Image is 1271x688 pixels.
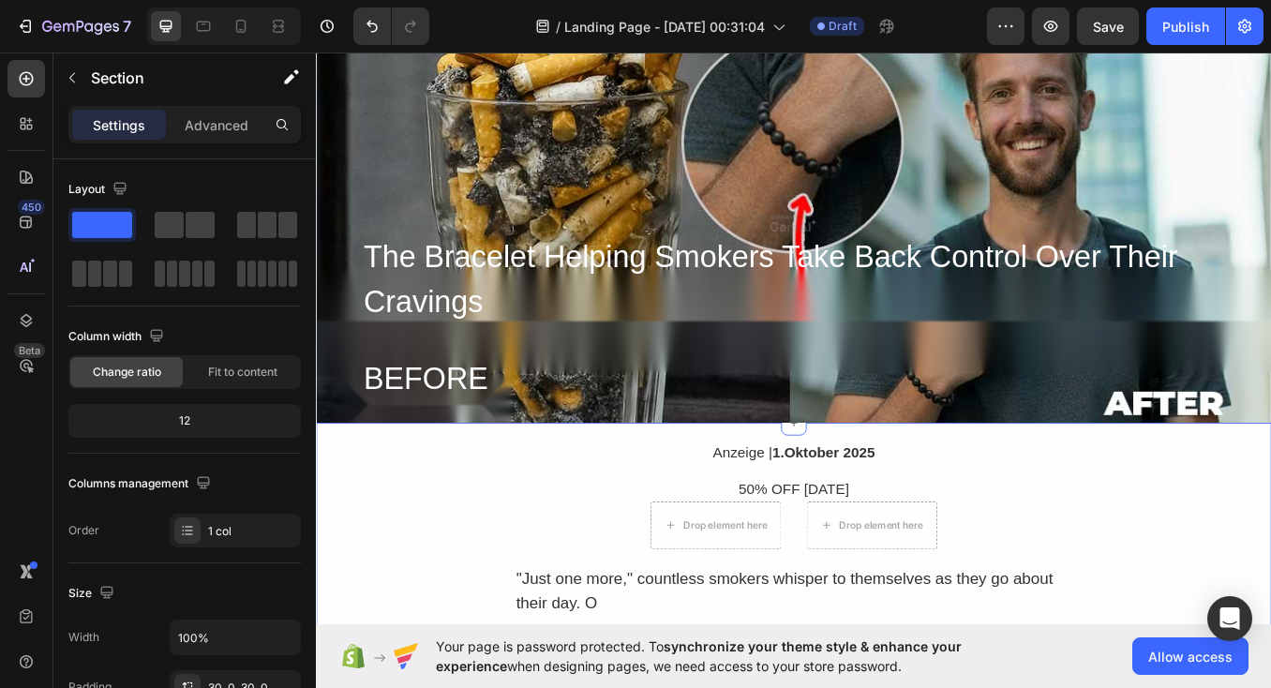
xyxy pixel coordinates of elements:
[93,115,145,135] p: Settings
[316,48,1271,629] iframe: Design area
[235,510,890,531] p: 50% OFF [DATE]
[68,581,118,606] div: Size
[7,7,140,45] button: 7
[353,7,429,45] div: Undo/Redo
[68,522,99,539] div: Order
[72,408,297,434] div: 12
[91,67,245,89] p: Section
[1093,19,1124,35] span: Save
[556,17,561,37] span: /
[233,609,891,669] div: "Just one more," countless smokers whisper to themselves as they go about their day. O
[185,115,248,135] p: Advanced
[829,18,857,35] span: Draft
[68,471,215,497] div: Columns management
[1162,17,1209,37] div: Publish
[18,200,45,215] div: 450
[171,621,300,654] input: Auto
[208,523,296,540] div: 1 col
[436,636,1035,676] span: Your page is password protected. To when designing pages, we need access to your store password.
[68,177,131,202] div: Layout
[54,217,1071,328] h2: The Bracelet Helping Smokers Take Back Control Over Their Cravings
[1077,7,1139,45] button: Save
[616,555,715,570] div: Drop element here
[564,17,765,37] span: Landing Page - [DATE] 00:31:04
[93,364,161,381] span: Change ratio
[68,324,168,350] div: Column width
[208,364,277,381] span: Fit to content
[1148,647,1233,666] span: Allow access
[68,629,99,646] div: Width
[467,466,658,487] p: Anzeige |
[1146,7,1225,45] button: Publish
[1132,637,1249,675] button: Allow access
[123,15,131,37] p: 7
[54,362,1071,419] h2: BEFORE
[432,555,531,570] div: Drop element here
[436,638,962,674] span: synchronize your theme style & enhance your experience
[537,467,658,486] strong: 1.Oktober 2025
[14,343,45,358] div: Beta
[1207,596,1252,641] div: Open Intercom Messenger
